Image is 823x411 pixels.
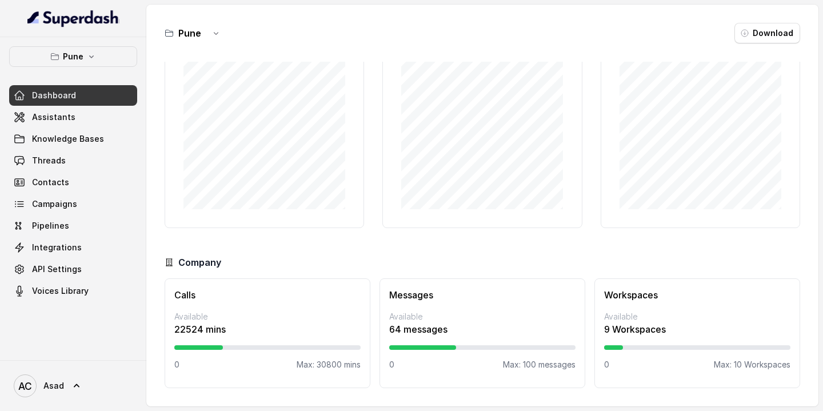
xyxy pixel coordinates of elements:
img: light.svg [27,9,119,27]
h3: Workspaces [604,288,790,302]
p: 0 [389,359,394,370]
span: Pipelines [32,220,69,232]
p: Max: 10 Workspaces [714,359,790,370]
text: AC [18,380,32,392]
p: Available [174,311,361,322]
span: Dashboard [32,90,76,101]
a: Asad [9,370,137,402]
a: Assistants [9,107,137,127]
span: Campaigns [32,198,77,210]
a: Pipelines [9,216,137,236]
span: Asad [43,380,64,392]
a: API Settings [9,259,137,280]
p: 0 [174,359,179,370]
h3: Calls [174,288,361,302]
p: 9 Workspaces [604,322,790,336]
span: Contacts [32,177,69,188]
span: Voices Library [32,285,89,297]
a: Integrations [9,237,137,258]
span: Knowledge Bases [32,133,104,145]
h3: Pune [178,26,201,40]
button: Download [734,23,800,43]
p: Max: 30800 mins [297,359,361,370]
a: Contacts [9,172,137,193]
span: Threads [32,155,66,166]
a: Dashboard [9,85,137,106]
h3: Messages [389,288,576,302]
p: 0 [604,359,609,370]
a: Knowledge Bases [9,129,137,149]
a: Voices Library [9,281,137,301]
span: Integrations [32,242,82,253]
span: API Settings [32,264,82,275]
a: Campaigns [9,194,137,214]
p: 64 messages [389,322,576,336]
p: 22524 mins [174,322,361,336]
p: Pune [63,50,83,63]
button: Pune [9,46,137,67]
span: Assistants [32,111,75,123]
h3: Company [178,256,221,269]
p: Available [389,311,576,322]
a: Threads [9,150,137,171]
p: Available [604,311,790,322]
p: Max: 100 messages [503,359,576,370]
